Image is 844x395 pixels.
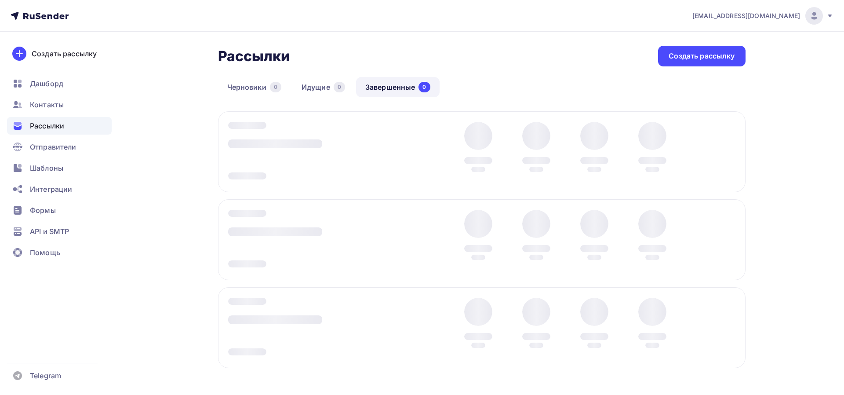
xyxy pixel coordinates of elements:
div: Создать рассылку [32,48,97,59]
span: [EMAIL_ADDRESS][DOMAIN_NAME] [692,11,800,20]
div: Создать рассылку [669,51,735,61]
a: Контакты [7,96,112,113]
div: 0 [270,82,281,92]
a: Идущие0 [292,77,354,97]
span: Помощь [30,247,60,258]
span: Дашборд [30,78,63,89]
a: Шаблоны [7,159,112,177]
div: 0 [334,82,345,92]
span: Интеграции [30,184,72,194]
span: Отправители [30,142,76,152]
span: Рассылки [30,121,64,131]
span: Telegram [30,370,61,381]
div: 0 [418,82,430,92]
a: Формы [7,201,112,219]
span: API и SMTP [30,226,69,237]
span: Контакты [30,99,64,110]
a: [EMAIL_ADDRESS][DOMAIN_NAME] [692,7,833,25]
a: Рассылки [7,117,112,135]
a: Отправители [7,138,112,156]
a: Завершенные0 [356,77,440,97]
h2: Рассылки [218,48,290,65]
a: Черновики0 [218,77,291,97]
a: Дашборд [7,75,112,92]
span: Формы [30,205,56,216]
span: Шаблоны [30,163,63,173]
